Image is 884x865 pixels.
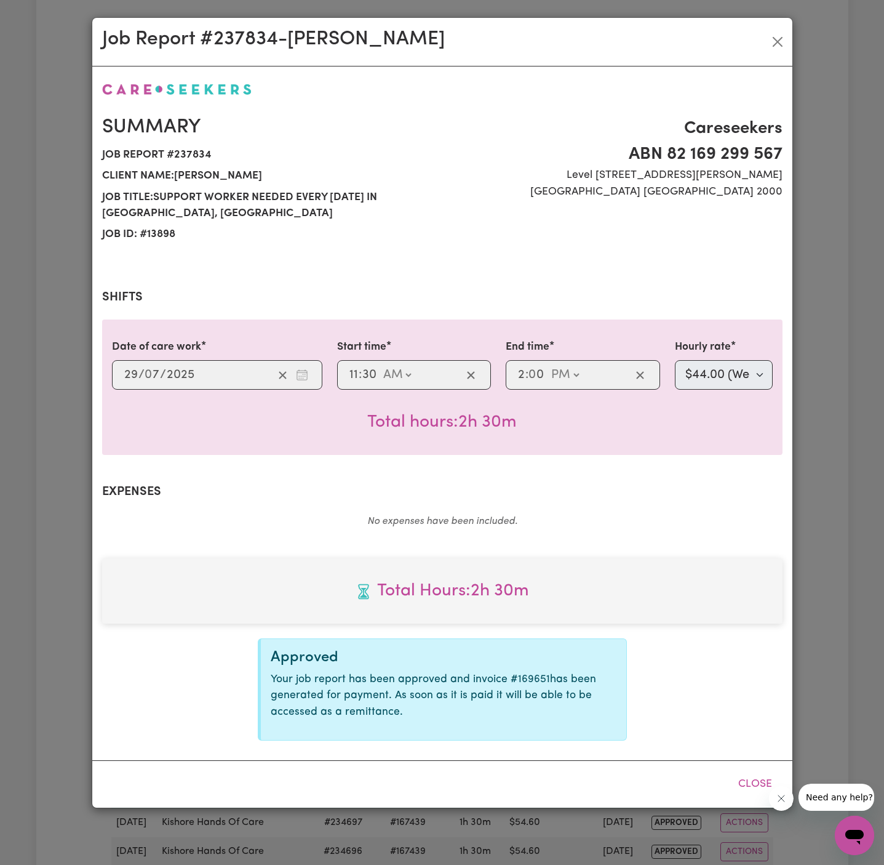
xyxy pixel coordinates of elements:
span: / [138,368,145,382]
span: Client name: [PERSON_NAME] [102,166,435,187]
span: 0 [528,369,536,381]
label: End time [506,339,549,355]
span: Job title: Support Worker Needed Every [DATE] In [GEOGRAPHIC_DATA], [GEOGRAPHIC_DATA] [102,187,435,225]
input: -- [145,366,160,384]
iframe: Message from company [798,784,874,811]
button: Close [768,32,787,52]
span: Careseekers [450,116,782,142]
span: Approved [271,650,338,665]
label: Start time [337,339,386,355]
img: Careseekers logo [102,84,252,95]
span: : [525,368,528,382]
span: Job ID: # 13898 [102,224,435,245]
h2: Shifts [102,290,782,305]
p: Your job report has been approved and invoice # 169651 has been generated for payment. As soon as... [271,672,616,720]
input: -- [362,366,377,384]
h2: Job Report # 237834 - [PERSON_NAME] [102,28,445,51]
span: ABN 82 169 299 567 [450,142,782,167]
em: No expenses have been included. [367,517,517,526]
span: Job report # 237834 [102,145,435,166]
iframe: Button to launch messaging window [835,816,874,855]
span: 0 [145,369,152,381]
span: : [359,368,362,382]
label: Hourly rate [675,339,731,355]
h2: Expenses [102,485,782,499]
button: Clear date [273,366,292,384]
label: Date of care work [112,339,201,355]
button: Close [728,771,782,798]
input: -- [349,366,359,384]
h2: Summary [102,116,435,139]
input: -- [124,366,138,384]
span: Level [STREET_ADDRESS][PERSON_NAME] [450,167,782,183]
span: / [160,368,166,382]
span: Total hours worked: 2 hours 30 minutes [367,414,517,431]
span: [GEOGRAPHIC_DATA] [GEOGRAPHIC_DATA] 2000 [450,184,782,200]
span: Total hours worked: 2 hours 30 minutes [112,578,773,604]
input: -- [529,366,545,384]
button: Enter the date of care work [292,366,312,384]
input: -- [517,366,525,384]
iframe: Close message [769,786,794,811]
input: ---- [166,366,195,384]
